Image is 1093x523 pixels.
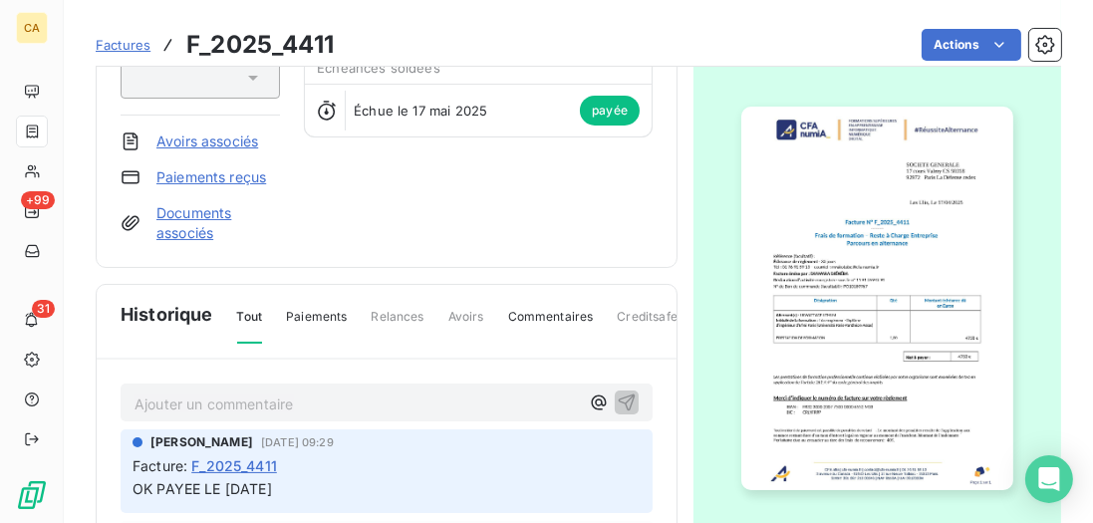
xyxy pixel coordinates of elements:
[354,103,487,119] span: Échue le 17 mai 2025
[580,96,640,126] span: payée
[922,29,1021,61] button: Actions
[16,479,48,511] img: Logo LeanPay
[741,107,1012,490] img: invoice_thumbnail
[96,35,150,55] a: Factures
[1025,455,1073,503] div: Open Intercom Messenger
[96,37,150,53] span: Factures
[186,27,334,63] h3: F_2025_4411
[617,308,678,342] span: Creditsafe
[156,167,266,187] a: Paiements reçus
[371,308,423,342] span: Relances
[121,301,213,328] span: Historique
[133,455,187,476] span: Facture :
[191,455,277,476] span: F_2025_4411
[448,308,484,342] span: Avoirs
[508,308,594,342] span: Commentaires
[156,203,280,243] a: Documents associés
[133,480,272,497] span: OK PAYEE LE [DATE]
[156,131,258,151] a: Avoirs associés
[237,308,263,344] span: Tout
[317,60,440,76] span: Échéances soldées
[16,12,48,44] div: CA
[261,436,334,448] span: [DATE] 09:29
[21,191,55,209] span: +99
[286,308,347,342] span: Paiements
[16,195,47,227] a: +99
[150,433,253,451] span: [PERSON_NAME]
[32,300,55,318] span: 31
